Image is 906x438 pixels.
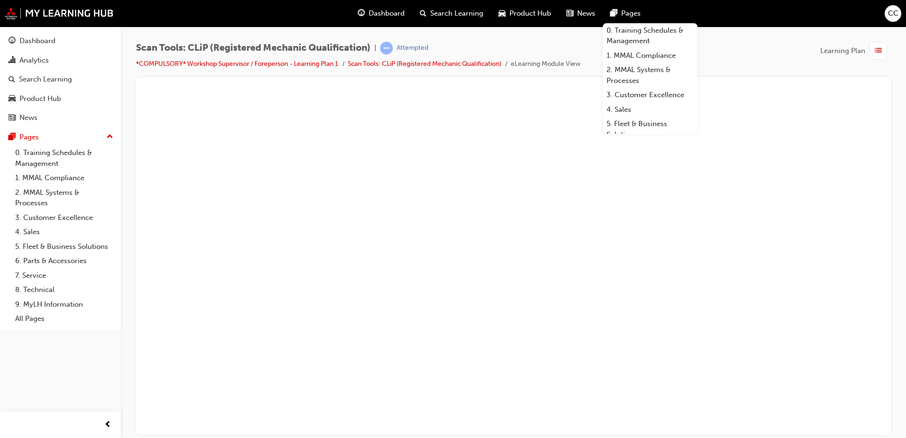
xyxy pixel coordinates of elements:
div: Attempted [397,44,428,53]
span: Pages [621,8,641,19]
a: news-iconNews [559,4,603,23]
a: Dashboard [4,32,117,50]
a: Analytics [4,52,117,69]
span: guage-icon [358,8,365,19]
a: 0. Training Schedules & Management [603,23,698,48]
span: | [374,43,376,54]
span: up-icon [107,131,113,143]
li: eLearning Module View [511,59,580,70]
a: search-iconSearch Learning [412,4,491,23]
button: Learning Plan [820,42,891,60]
span: Scan Tools: CLiP (Registered Mechanic Qualification) [136,43,371,54]
a: 1. MMAL Compliance [603,48,698,63]
a: 4. Sales [11,225,117,239]
a: 4. Sales [603,102,698,117]
span: pages-icon [9,133,16,142]
div: Search Learning [19,74,72,85]
span: Learning Plan [820,46,865,56]
div: Analytics [19,55,49,66]
a: All Pages [11,311,117,326]
a: *COMPULSORY* Workshop Supervisor / Foreperson - Learning Plan 1 [136,60,338,68]
span: list-icon [875,45,882,57]
div: Dashboard [19,36,55,46]
span: Product Hub [509,8,551,19]
a: 3. Customer Excellence [603,88,698,102]
button: CC [885,5,901,22]
a: News [4,109,117,127]
div: Product Hub [19,93,61,104]
a: 2. MMAL Systems & Processes [603,63,698,88]
a: 0. Training Schedules & Management [11,146,117,171]
a: Search Learning [4,71,117,88]
a: 2. MMAL Systems & Processes [11,185,117,210]
div: Pages [19,132,39,143]
a: 3. Customer Excellence [11,210,117,225]
a: 5. Fleet & Business Solutions [603,117,698,142]
a: Scan Tools: CLiP (Registered Mechanic Qualification) [348,60,501,68]
button: DashboardAnalyticsSearch LearningProduct HubNews [4,30,117,128]
span: learningRecordVerb_ATTEMPT-icon [380,42,393,55]
span: news-icon [9,114,16,122]
a: car-iconProduct Hub [491,4,559,23]
span: Dashboard [369,8,405,19]
a: 8. Technical [11,283,117,297]
span: chart-icon [9,56,16,65]
div: News [19,112,37,123]
button: Pages [4,128,117,146]
span: car-icon [498,8,506,19]
a: pages-iconPages [603,4,648,23]
img: mmal [5,7,114,19]
a: 7. Service [11,268,117,283]
a: 5. Fleet & Business Solutions [11,239,117,254]
span: guage-icon [9,37,16,46]
span: pages-icon [610,8,617,19]
a: 1. MMAL Compliance [11,171,117,185]
span: prev-icon [104,419,111,431]
span: CC [888,8,898,19]
span: car-icon [9,95,16,103]
span: Search Learning [430,8,483,19]
span: search-icon [420,8,426,19]
span: News [577,8,595,19]
a: guage-iconDashboard [350,4,412,23]
a: 6. Parts & Accessories [11,254,117,268]
a: Product Hub [4,90,117,108]
span: news-icon [566,8,573,19]
span: search-icon [9,75,15,84]
a: 9. MyLH Information [11,297,117,312]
